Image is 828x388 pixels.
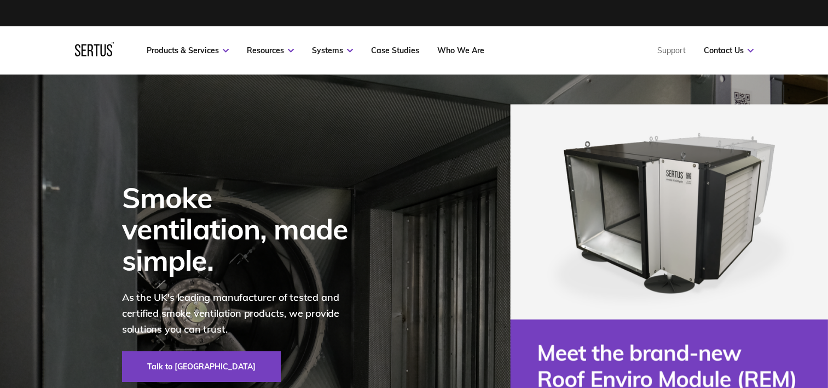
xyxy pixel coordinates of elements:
a: Talk to [GEOGRAPHIC_DATA] [122,351,281,382]
a: Systems [312,45,353,55]
a: Support [657,45,686,55]
p: As the UK's leading manufacturer of tested and certified smoke ventilation products, we provide s... [122,290,363,337]
a: Contact Us [704,45,754,55]
a: Products & Services [147,45,229,55]
a: Who We Are [437,45,484,55]
a: Resources [247,45,294,55]
div: Smoke ventilation, made simple. [122,182,363,276]
a: Case Studies [371,45,419,55]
